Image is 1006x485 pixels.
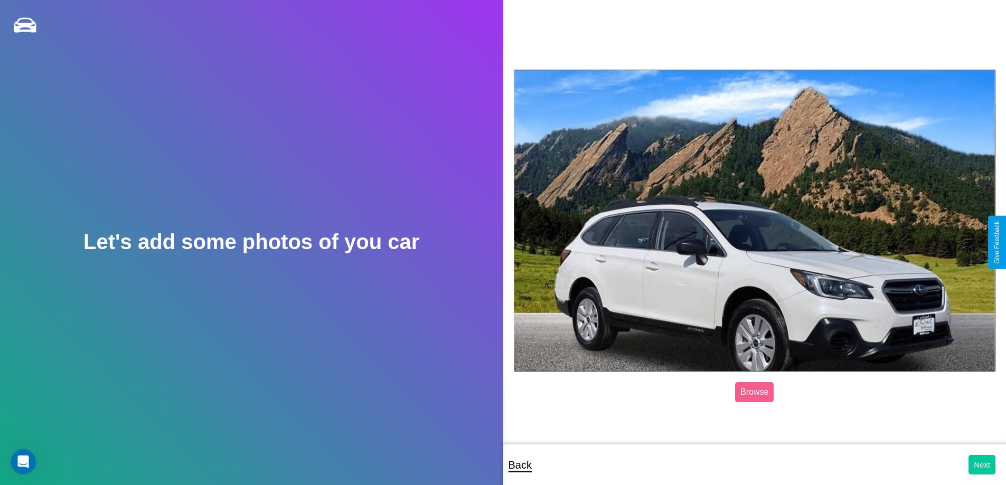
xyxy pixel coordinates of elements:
img: posted [514,70,996,372]
button: Next [969,455,995,474]
h2: Let's add some photos of you car [83,230,419,254]
label: Browse [735,382,774,402]
iframe: Intercom live chat [11,449,36,474]
div: Give Feedback [993,221,1001,264]
p: Back [509,455,532,474]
